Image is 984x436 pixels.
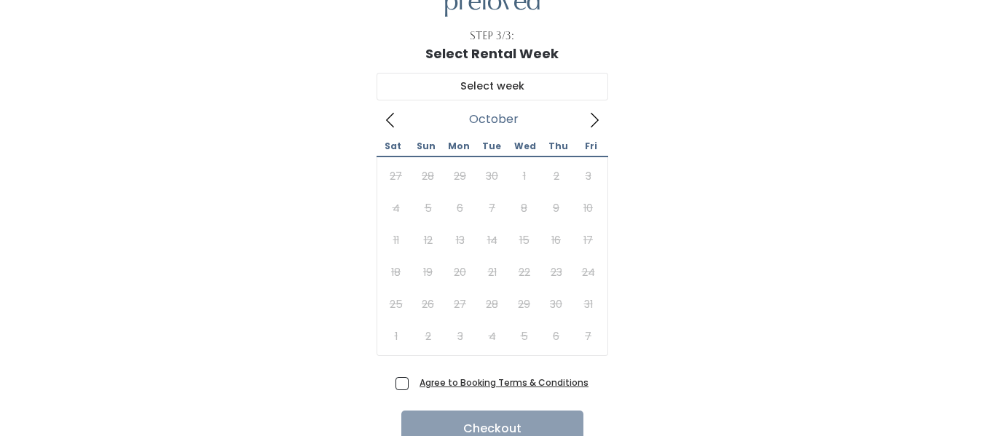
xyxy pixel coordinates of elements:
[425,47,559,61] h1: Select Rental Week
[476,142,508,151] span: Tue
[542,142,575,151] span: Thu
[420,376,589,389] a: Agree to Booking Terms & Conditions
[377,73,608,100] input: Select week
[409,142,442,151] span: Sun
[377,142,409,151] span: Sat
[442,142,475,151] span: Mon
[469,116,519,122] span: October
[470,28,514,44] div: Step 3/3:
[575,142,607,151] span: Fri
[508,142,541,151] span: Wed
